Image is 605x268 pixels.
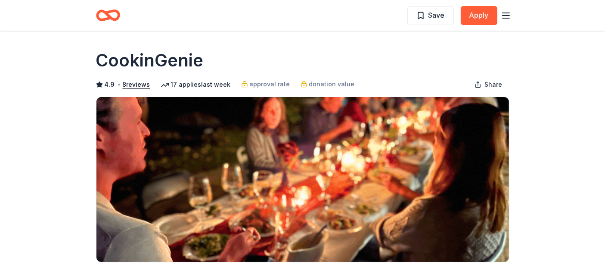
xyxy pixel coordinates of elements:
a: approval rate [241,79,290,89]
span: approval rate [250,79,290,89]
button: Share [468,76,509,93]
span: • [117,81,120,88]
span: donation value [309,79,355,89]
img: Image for CookinGenie [96,97,509,262]
button: 8reviews [123,79,150,90]
span: 4.9 [105,79,115,90]
a: Home [96,5,120,25]
a: donation value [301,79,355,89]
button: Apply [461,6,497,25]
div: 17 applies last week [161,79,231,90]
span: Save [428,9,445,21]
span: Share [485,79,503,90]
h1: CookinGenie [96,48,204,73]
button: Save [407,6,454,25]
